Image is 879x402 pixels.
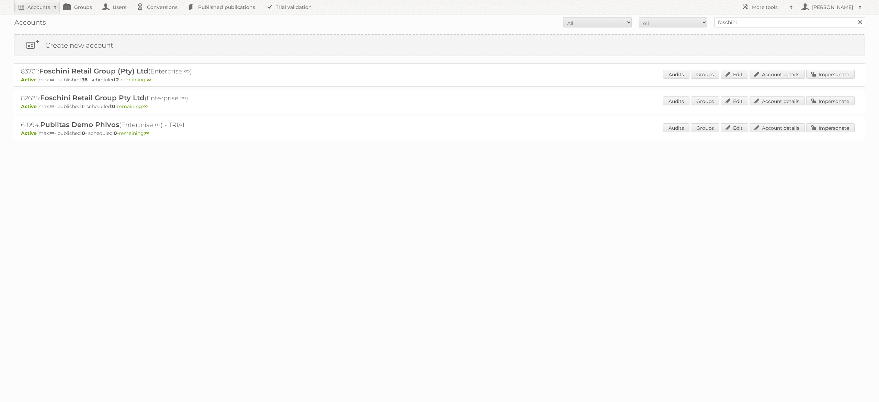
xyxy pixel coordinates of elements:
strong: 0 [82,130,85,136]
a: Impersonate [806,123,855,132]
strong: ∞ [143,103,148,110]
a: Edit [721,123,748,132]
a: Impersonate [806,96,855,105]
span: remaining: [121,77,151,83]
a: Account details [750,123,805,132]
strong: 2 [116,77,119,83]
h2: [PERSON_NAME] [810,4,855,11]
strong: ∞ [147,77,151,83]
span: Foschini Retail Group Pty Ltd [40,94,145,102]
strong: ∞ [50,103,54,110]
strong: 1 [82,103,83,110]
a: Account details [750,70,805,79]
span: Active [21,77,38,83]
a: Audits [663,123,689,132]
span: remaining: [117,103,148,110]
span: remaining: [119,130,149,136]
span: Publitas Demo Phivos [40,120,119,129]
a: Groups [691,96,719,105]
strong: ∞ [50,130,54,136]
strong: 0 [112,103,115,110]
h2: 83701: (Enterprise ∞) [21,67,261,76]
p: max: - published: - scheduled: - [21,103,858,110]
a: Groups [691,70,719,79]
a: Edit [721,96,748,105]
h2: 61094: (Enterprise ∞) - TRIAL [21,120,261,129]
a: Impersonate [806,70,855,79]
a: Audits [663,70,689,79]
strong: 36 [82,77,88,83]
span: Foschini Retail Group (Pty) Ltd [39,67,148,75]
a: Edit [721,70,748,79]
strong: ∞ [145,130,149,136]
span: Active [21,103,38,110]
a: Audits [663,96,689,105]
p: max: - published: - scheduled: - [21,130,858,136]
a: Create new account [14,35,865,56]
strong: ∞ [50,77,54,83]
h2: More tools [752,4,786,11]
a: Account details [750,96,805,105]
h2: 82625: (Enterprise ∞) [21,94,261,103]
h2: Accounts [27,4,50,11]
span: Active [21,130,38,136]
p: max: - published: - scheduled: - [21,77,858,83]
a: Groups [691,123,719,132]
strong: 0 [114,130,117,136]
